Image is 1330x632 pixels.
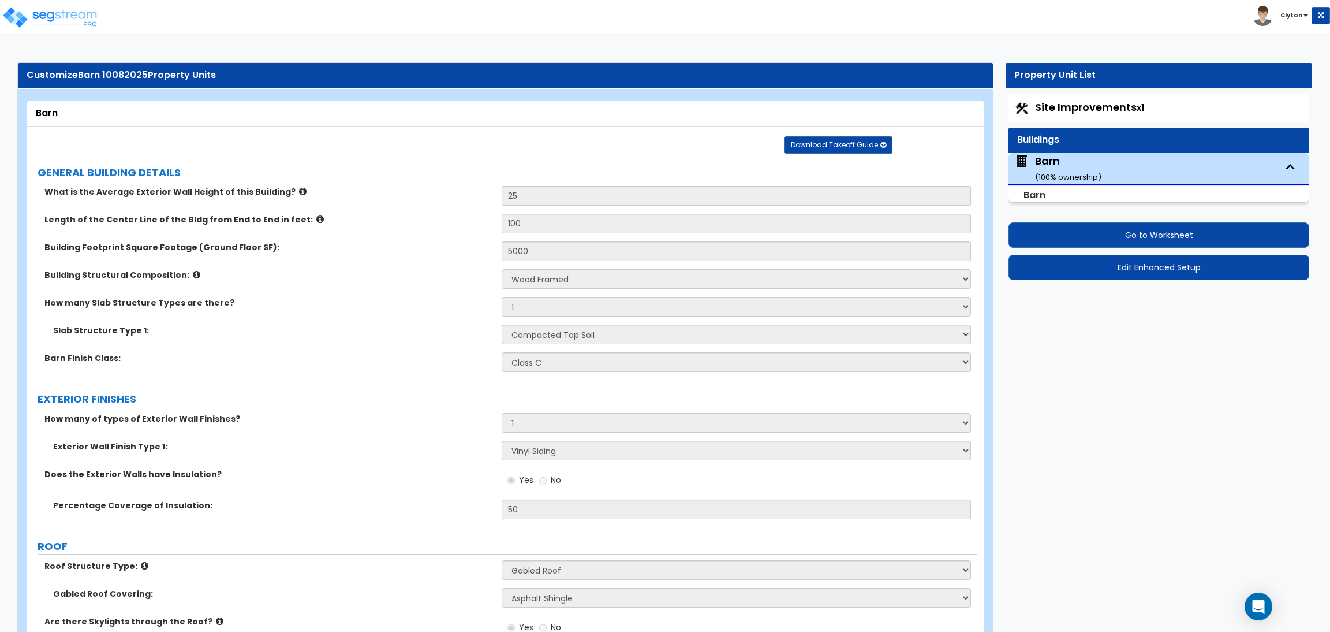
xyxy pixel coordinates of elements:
small: ( 100 % ownership) [1035,172,1101,183]
label: How many of types of Exterior Wall Finishes? [44,413,493,425]
label: Roof Structure Type: [44,560,493,572]
label: Percentage Coverage of Insulation: [53,500,493,511]
label: Are there Skylights through the Roof? [44,616,493,627]
div: Property Unit List [1014,69,1303,82]
img: Construction.png [1014,101,1029,116]
small: Barn [1023,188,1045,202]
div: Customize Property Units [27,69,984,82]
i: click for more info! [193,270,200,279]
span: Barn [1014,154,1101,183]
label: How many Slab Structure Types are there? [44,297,493,308]
label: EXTERIOR FINISHES [38,392,977,407]
label: Slab Structure Type 1: [53,325,493,336]
i: click for more info! [141,562,148,570]
label: Does the Exterior Walls have Insulation? [44,469,493,480]
div: Buildings [1017,133,1301,147]
i: click for more info! [299,187,307,196]
button: Download Takeoff Guide [784,136,892,154]
label: Barn Finish Class: [44,352,493,364]
i: click for more info! [316,215,324,224]
span: No [551,474,561,486]
img: building.svg [1014,154,1029,169]
img: avatar.png [1253,6,1273,26]
span: Yes [519,474,533,486]
span: Barn 10082025 [78,68,148,81]
span: Download Takeoff Guide [791,140,878,150]
i: click for more info! [216,617,223,626]
img: logo_pro_r.png [2,6,100,29]
label: Building Footprint Square Footage (Ground Floor SF): [44,241,493,253]
label: GENERAL BUILDING DETAILS [38,165,977,180]
div: Barn [36,107,975,120]
label: Gabled Roof Covering: [53,588,493,600]
label: What is the Average Exterior Wall Height of this Building? [44,186,493,198]
label: Exterior Wall Finish Type 1: [53,441,493,452]
input: No [539,474,547,487]
b: Clyton [1280,11,1302,20]
span: Site Improvements [1035,100,1144,114]
div: Open Intercom Messenger [1245,593,1272,620]
label: Building Structural Composition: [44,269,493,281]
label: Length of the Center Line of the Bldg from End to End in feet: [44,214,493,225]
input: Yes [507,474,515,487]
button: Go to Worksheet [1008,222,1309,248]
button: Edit Enhanced Setup [1008,255,1309,280]
small: x1 [1137,102,1144,114]
label: ROOF [38,539,977,554]
div: Barn [1035,154,1101,183]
